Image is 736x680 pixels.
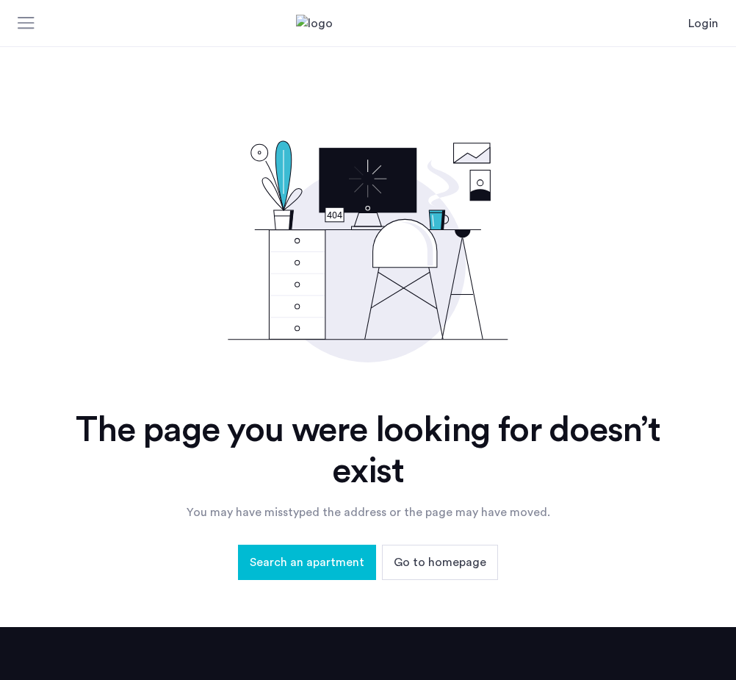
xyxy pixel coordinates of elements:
[394,554,486,571] span: Go to homepage
[382,545,498,580] button: button
[18,409,718,492] div: The page you were looking for doesn’t exist
[296,15,440,32] a: Cazamio Logo
[250,554,364,571] span: Search an apartment
[688,15,718,32] a: Login
[18,504,718,521] div: You may have misstyped the address or the page may have moved.
[238,545,376,580] button: button
[296,15,440,32] img: logo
